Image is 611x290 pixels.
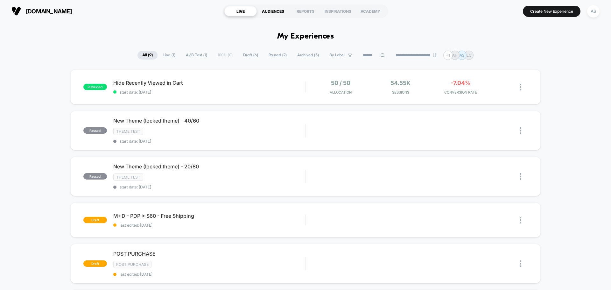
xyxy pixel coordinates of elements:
[433,53,437,57] img: end
[523,6,580,17] button: Create New Experience
[587,5,600,18] div: AS
[330,90,352,95] span: Allocation
[443,51,453,60] div: + 1
[113,128,143,135] span: Theme Test
[329,53,345,58] span: By Label
[113,213,305,219] span: M+D - PDP > $60 - Free Shipping
[372,90,429,95] span: Sessions
[158,51,180,60] span: Live ( 1 )
[83,260,107,267] span: draft
[277,32,334,41] h1: My Experiences
[451,80,471,86] span: -7.04%
[83,127,107,134] span: paused
[113,90,305,95] span: start date: [DATE]
[113,117,305,124] span: New Theme (locked theme) - 40/60
[331,80,350,86] span: 50 / 50
[520,173,521,180] img: close
[83,217,107,223] span: draft
[11,6,21,16] img: Visually logo
[113,173,143,181] span: Theme Test
[113,185,305,189] span: start date: [DATE]
[452,53,458,58] p: AH
[137,51,158,60] span: All ( 9 )
[432,90,489,95] span: CONVERSION RATE
[257,6,289,16] div: AUDIENCES
[113,139,305,144] span: start date: [DATE]
[322,6,354,16] div: INSPIRATIONS
[10,6,74,16] button: [DOMAIN_NAME]
[520,127,521,134] img: close
[520,260,521,267] img: close
[467,53,472,58] p: LC
[83,173,107,180] span: paused
[585,5,601,18] button: AS
[26,8,72,15] span: [DOMAIN_NAME]
[113,163,305,170] span: New Theme (locked theme) - 20/80
[113,223,305,228] span: last edited: [DATE]
[113,80,305,86] span: Hide Recently Viewed in Cart
[460,53,465,58] p: AS
[390,80,411,86] span: 54.55k
[113,261,151,268] span: Post Purchase
[113,251,305,257] span: POST PURCHASE
[292,51,324,60] span: Archived ( 5 )
[520,217,521,223] img: close
[354,6,387,16] div: ACADEMY
[238,51,263,60] span: Draft ( 6 )
[83,84,107,90] span: published
[113,272,305,277] span: last edited: [DATE]
[264,51,291,60] span: Paused ( 2 )
[520,84,521,90] img: close
[181,51,212,60] span: A/B Test ( 1 )
[224,6,257,16] div: LIVE
[289,6,322,16] div: REPORTS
